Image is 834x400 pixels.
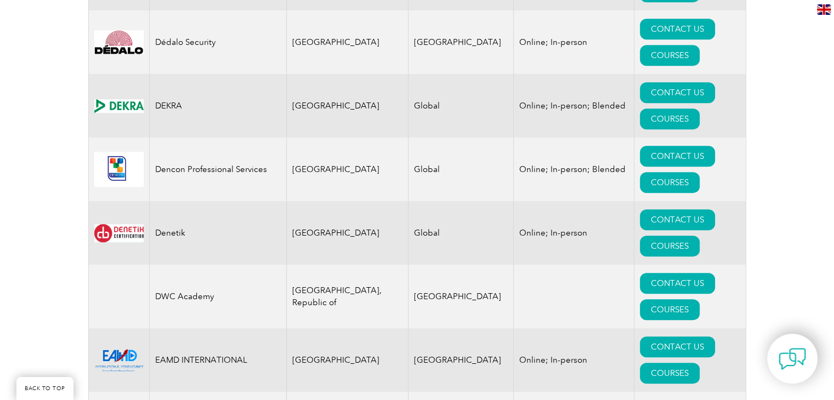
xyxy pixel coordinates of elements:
td: DWC Academy [149,265,286,328]
td: DEKRA [149,74,286,138]
a: COURSES [640,363,700,384]
a: COURSES [640,172,700,193]
a: CONTACT US [640,209,715,230]
td: [GEOGRAPHIC_DATA] [409,328,514,392]
a: COURSES [640,299,700,320]
a: CONTACT US [640,336,715,357]
td: Online; In-person; Blended [514,74,634,138]
td: Global [409,74,514,138]
a: CONTACT US [640,146,715,167]
a: CONTACT US [640,19,715,39]
td: Denetik [149,201,286,265]
a: CONTACT US [640,82,715,103]
a: COURSES [640,236,700,256]
td: Global [409,138,514,201]
td: [GEOGRAPHIC_DATA] [286,201,409,265]
img: contact-chat.png [779,345,806,373]
td: [GEOGRAPHIC_DATA] [286,74,409,138]
img: 15a57d8a-d4e0-e911-a812-000d3a795b83-logo.png [94,99,144,113]
td: Global [409,201,514,265]
img: 4894408a-8f6b-ef11-a670-00224896d6b9-logo.jpg [94,152,144,187]
a: BACK TO TOP [16,377,73,400]
td: [GEOGRAPHIC_DATA] [286,138,409,201]
a: COURSES [640,108,700,129]
td: Online; In-person [514,10,634,74]
td: Dencon Professional Services [149,138,286,201]
td: [GEOGRAPHIC_DATA] [409,10,514,74]
img: a409a119-2bae-eb11-8236-00224814f4cb-logo.png [94,346,144,375]
td: Online; In-person [514,201,634,265]
img: 8151da1a-2f8e-ee11-be36-000d3ae1a22b-logo.png [94,30,144,54]
td: [GEOGRAPHIC_DATA] [286,10,409,74]
img: 387907cc-e628-eb11-a813-000d3a79722d-logo.jpg [94,224,144,242]
img: en [817,4,831,15]
a: CONTACT US [640,273,715,294]
td: EAMD INTERNATIONAL [149,328,286,392]
td: Online; In-person [514,328,634,392]
td: [GEOGRAPHIC_DATA] [409,265,514,328]
a: COURSES [640,45,700,66]
td: [GEOGRAPHIC_DATA] [286,328,409,392]
td: Online; In-person; Blended [514,138,634,201]
td: Dédalo Security [149,10,286,74]
td: [GEOGRAPHIC_DATA], Republic of [286,265,409,328]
